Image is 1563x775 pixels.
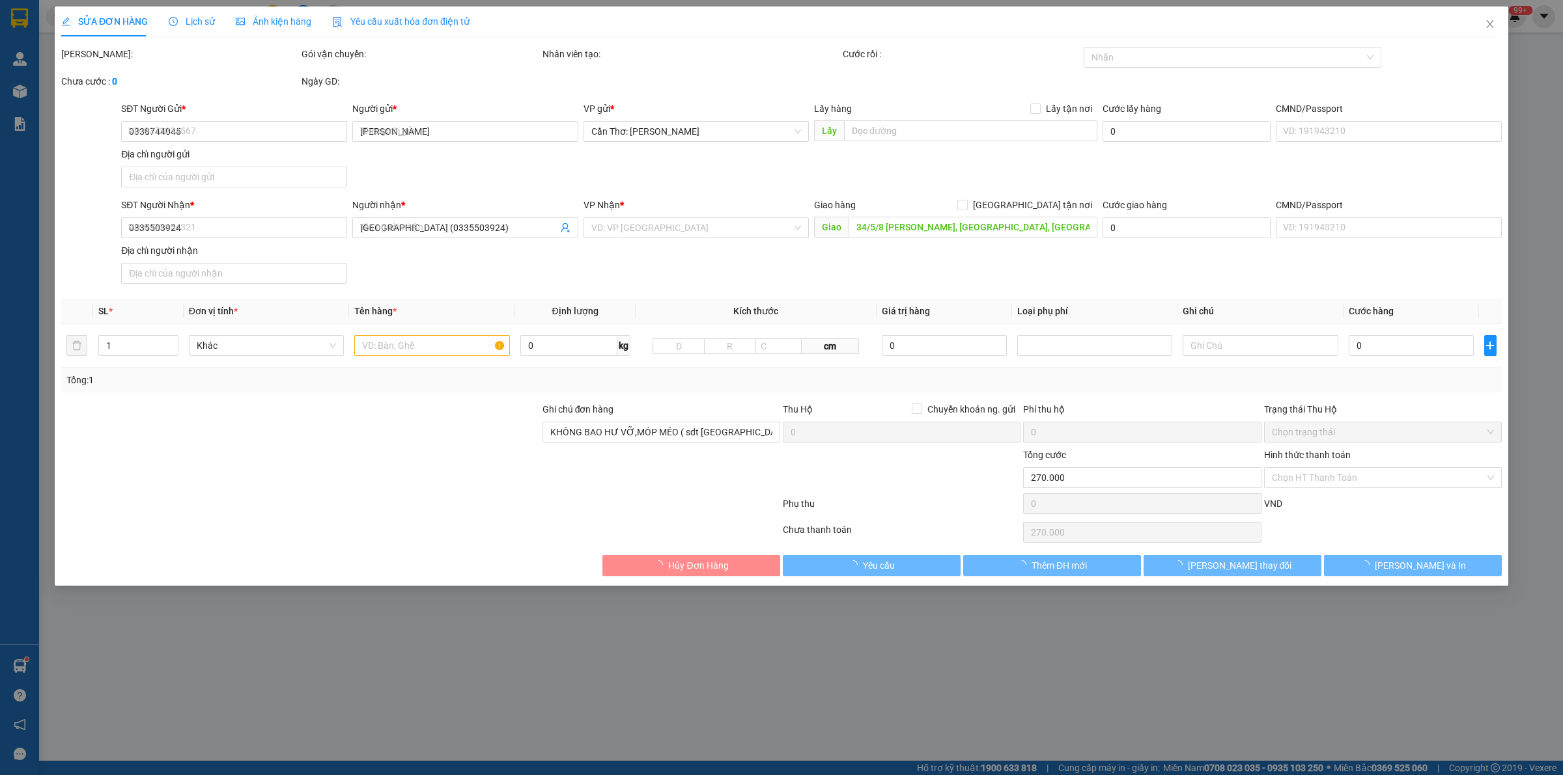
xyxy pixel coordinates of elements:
img: icon [332,17,343,27]
span: Đơn vị tính [189,306,238,316]
div: SĐT Người Gửi [121,102,347,116]
span: Lịch sử [169,16,215,27]
span: Yêu cầu [863,558,895,573]
span: close [1485,19,1495,29]
button: Yêu cầu [783,555,961,576]
input: Cước giao hàng [1103,217,1271,238]
span: kg [617,335,630,356]
div: Người nhận [352,198,578,212]
span: picture [236,17,245,26]
input: Ghi Chú [1183,335,1338,356]
label: Cước lấy hàng [1103,103,1161,114]
span: loading [654,560,668,569]
span: loading [1360,560,1375,569]
label: Cước giao hàng [1103,200,1167,210]
div: VP gửi [584,102,810,116]
span: Kích thước [733,306,778,316]
span: Ảnh kiện hàng [236,16,311,27]
span: [GEOGRAPHIC_DATA] tận nơi [968,198,1097,212]
span: [PERSON_NAME] thay đổi [1188,558,1292,573]
span: Lấy tận nơi [1041,102,1097,116]
input: Cước lấy hàng [1103,121,1271,142]
span: SL [98,306,109,316]
div: CMND/Passport [1276,102,1502,116]
div: Cước rồi : [843,47,1080,61]
span: [PERSON_NAME] và In [1375,558,1466,573]
span: loading [1017,560,1032,569]
input: D [653,338,705,354]
input: Ghi chú đơn hàng [542,422,780,442]
span: Hủy Đơn Hàng [668,558,728,573]
div: Địa chỉ người nhận [121,243,347,258]
div: CMND/Passport [1276,198,1502,212]
span: VND [1264,498,1282,509]
div: Phí thu hộ [1023,402,1261,422]
span: Thu Hộ [783,404,813,415]
span: SỬA ĐƠN HÀNG [61,16,148,27]
input: Dọc đường [849,217,1097,238]
input: C [755,338,802,354]
button: Hủy Đơn Hàng [602,555,780,576]
span: Chuyển khoản ng. gửi [922,402,1021,416]
span: user-add [560,223,570,233]
span: clock-circle [169,17,178,26]
span: loading [1174,560,1188,569]
button: [PERSON_NAME] và In [1324,555,1502,576]
span: edit [61,17,70,26]
input: Địa chỉ của người nhận [121,263,347,284]
button: delete [66,335,87,356]
div: Nhân viên tạo: [542,47,841,61]
button: [PERSON_NAME] thay đổi [1144,555,1321,576]
div: Người gửi [352,102,578,116]
span: Thêm ĐH mới [1032,558,1087,573]
div: [PERSON_NAME]: [61,47,299,61]
span: Chọn trạng thái [1272,422,1494,442]
button: Thêm ĐH mới [963,555,1141,576]
span: VP Nhận [584,200,620,210]
th: Loại phụ phí [1012,299,1177,324]
span: cm [802,338,859,354]
span: Lấy hàng [814,103,852,114]
span: Giao [814,217,849,238]
input: Địa chỉ của người gửi [121,167,347,187]
button: Close [1472,7,1508,43]
span: plus [1485,340,1496,351]
span: Tên hàng [354,306,397,316]
span: Giá trị hàng [882,306,930,316]
span: Cước hàng [1349,306,1394,316]
div: Gói vận chuyển: [302,47,539,61]
b: 0 [112,76,117,87]
span: Lấy [814,120,844,141]
div: Trạng thái Thu Hộ [1264,402,1502,416]
input: VD: Bàn, Ghế [354,335,509,356]
div: Ngày GD: [302,74,539,88]
div: Tổng: 1 [66,373,603,387]
span: Yêu cầu xuất hóa đơn điện tử [332,16,470,27]
div: Địa chỉ người gửi [121,147,347,161]
span: loading [849,560,863,569]
div: Chưa thanh toán [781,523,1022,545]
span: Tổng cước [1023,450,1066,460]
div: Phụ thu [781,496,1022,519]
button: plus [1484,335,1497,356]
input: Dọc đường [844,120,1097,141]
label: Hình thức thanh toán [1264,450,1351,460]
span: Khác [197,336,336,355]
span: Giao hàng [814,200,856,210]
th: Ghi chú [1177,299,1343,324]
span: Cần Thơ: Kho Ninh Kiều [591,122,802,141]
div: Chưa cước : [61,74,299,88]
input: R [704,338,756,354]
div: SĐT Người Nhận [121,198,347,212]
span: Định lượng [552,306,598,316]
label: Ghi chú đơn hàng [542,404,614,415]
